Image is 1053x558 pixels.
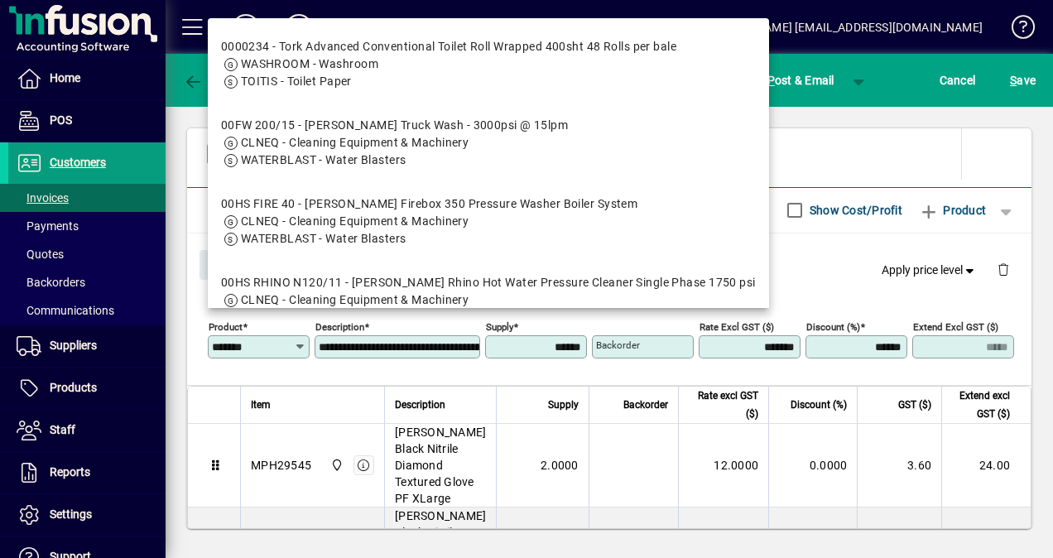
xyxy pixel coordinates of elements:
[50,156,106,169] span: Customers
[208,25,769,103] mat-option: 0000234 - Tork Advanced Conventional Toilet Roll Wrapped 400sht 48 Rolls per bale
[919,197,986,224] span: Product
[8,325,166,367] a: Suppliers
[935,65,980,95] button: Cancel
[241,232,406,245] span: WATERBLAST - Water Blasters
[689,457,758,474] div: 12.0000
[50,339,97,352] span: Suppliers
[50,381,97,394] span: Products
[50,465,90,479] span: Reports
[183,74,238,87] span: Back
[221,38,676,55] div: 0000234 - Tork Advanced Conventional Toilet Roll Wrapped 400sht 48 Rolls per bale
[857,424,941,507] td: 3.60
[17,191,69,204] span: Invoices
[911,195,994,225] button: Product
[1010,67,1036,94] span: ave
[596,339,640,351] mat-label: Backorder
[326,456,345,474] span: Central
[941,424,1031,507] td: 24.00
[700,320,774,332] mat-label: Rate excl GST ($)
[241,214,469,228] span: CLNEQ - Cleaning Equipment & Machinery
[1006,65,1040,95] button: Save
[999,3,1032,57] a: Knowledge Base
[882,262,978,279] span: Apply price level
[50,71,80,84] span: Home
[17,276,85,289] span: Backorders
[486,320,513,332] mat-label: Supply
[730,65,843,95] button: Post & Email
[898,396,931,414] span: GST ($)
[952,387,1010,423] span: Extend excl GST ($)
[8,410,166,451] a: Staff
[8,58,166,99] a: Home
[50,423,75,436] span: Staff
[767,74,775,87] span: P
[206,251,249,278] span: Close
[913,320,998,332] mat-label: Extend excl GST ($)
[541,457,579,474] span: 2.0000
[195,256,260,271] app-page-header-button: Close
[8,184,166,212] a: Invoices
[983,262,1023,277] app-page-header-button: Delete
[241,136,469,149] span: CLNEQ - Cleaning Equipment & Machinery
[8,296,166,325] a: Communications
[806,202,902,219] label: Show Cost/Profit
[8,240,166,268] a: Quotes
[8,268,166,296] a: Backorders
[208,182,769,261] mat-option: 00HS FIRE 40 - Kerrick Firebox 350 Pressure Washer Boiler System
[221,117,569,134] div: 00FW 200/15 - [PERSON_NAME] Truck Wash - 3000psi @ 15lpm
[272,12,325,42] button: Profile
[241,57,378,70] span: WASHROOM - Washroom
[251,457,311,474] div: MPH29545
[221,274,756,291] div: 00HS RHINO N120/11 - [PERSON_NAME] Rhino Hot Water Pressure Cleaner Single Phase 1750 psi
[17,304,114,317] span: Communications
[395,424,486,507] span: [PERSON_NAME] Black Nitrile Diamond Textured Glove PF XLarge
[806,320,860,332] mat-label: Discount (%)
[315,320,364,332] mat-label: Description
[395,396,445,414] span: Description
[983,250,1023,290] button: Delete
[208,103,769,182] mat-option: 00FW 200/15 - Kerrick Truck Wash - 3000psi @ 15lpm
[940,67,976,94] span: Cancel
[1010,74,1017,87] span: S
[219,12,272,42] button: Add
[875,255,984,285] button: Apply price level
[8,368,166,409] a: Products
[325,14,573,41] div: Hawkes Bay Packaging and Cleaning Solutions
[50,113,72,127] span: POS
[689,387,758,423] span: Rate excl GST ($)
[166,65,257,95] app-page-header-button: Back
[241,293,469,306] span: CLNEQ - Cleaning Equipment & Machinery
[179,65,243,95] button: Back
[8,100,166,142] a: POS
[8,494,166,536] a: Settings
[8,212,166,240] a: Payments
[241,75,352,88] span: TOITIS - Toilet Paper
[791,396,847,414] span: Discount (%)
[8,452,166,493] a: Reports
[623,396,668,414] span: Backorder
[251,396,271,414] span: Item
[17,248,64,261] span: Quotes
[738,74,834,87] span: ost & Email
[17,219,79,233] span: Payments
[209,320,243,332] mat-label: Product
[187,233,1031,294] div: Product
[768,424,857,507] td: 0.0000
[200,250,256,280] button: Close
[50,507,92,521] span: Settings
[548,396,579,414] span: Supply
[241,153,406,166] span: WATERBLAST - Water Blasters
[702,14,983,41] div: [PERSON_NAME] [EMAIL_ADDRESS][DOMAIN_NAME]
[221,195,638,213] div: 00HS FIRE 40 - [PERSON_NAME] Firebox 350 Pressure Washer Boiler System
[208,261,769,339] mat-option: 00HS RHINO N120/11 - Kerrick Rhino Hot Water Pressure Cleaner Single Phase 1750 psi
